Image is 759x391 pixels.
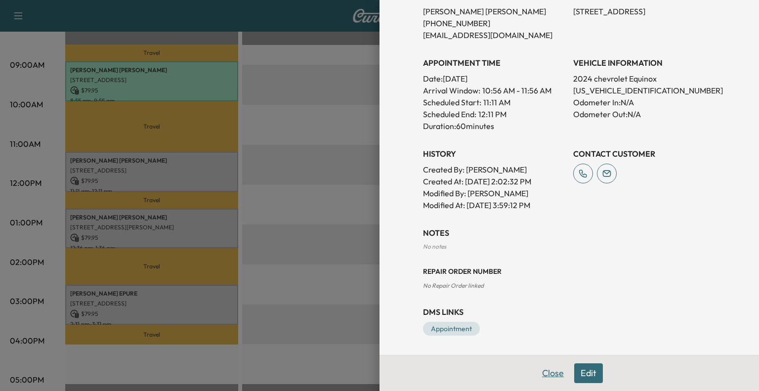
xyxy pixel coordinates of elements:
p: 12:11 PM [478,108,506,120]
p: Modified At : [DATE] 3:59:12 PM [423,199,565,211]
span: 10:56 AM - 11:56 AM [482,85,551,96]
h3: CONTACT CUSTOMER [573,148,716,160]
h3: APPOINTMENT TIME [423,57,565,69]
p: Scheduled End: [423,108,476,120]
p: Scheduled Start: [423,96,481,108]
div: No notes [423,243,716,251]
p: [PHONE_NUMBER] [423,17,565,29]
p: Odometer In: N/A [573,96,716,108]
p: 2024 chevrolet Equinox [573,73,716,85]
h3: History [423,148,565,160]
p: Created By : [PERSON_NAME] [423,164,565,175]
h3: NOTES [423,227,716,239]
p: Odometer Out: N/A [573,108,716,120]
span: No Repair Order linked [423,282,484,289]
p: Arrival Window: [423,85,565,96]
p: [STREET_ADDRESS] [573,5,716,17]
p: [US_VEHICLE_IDENTIFICATION_NUMBER] [573,85,716,96]
h3: DMS Links [423,306,716,318]
button: Close [536,363,570,383]
a: Appointment [423,322,480,336]
h3: VEHICLE INFORMATION [573,57,716,69]
button: Edit [574,363,603,383]
p: Modified By : [PERSON_NAME] [423,187,565,199]
p: [PERSON_NAME] [PERSON_NAME] [423,5,565,17]
h3: Repair Order number [423,266,716,276]
p: Duration: 60 minutes [423,120,565,132]
p: Created At : [DATE] 2:02:32 PM [423,175,565,187]
p: 11:11 AM [483,96,510,108]
p: [EMAIL_ADDRESS][DOMAIN_NAME] [423,29,565,41]
p: Date: [DATE] [423,73,565,85]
